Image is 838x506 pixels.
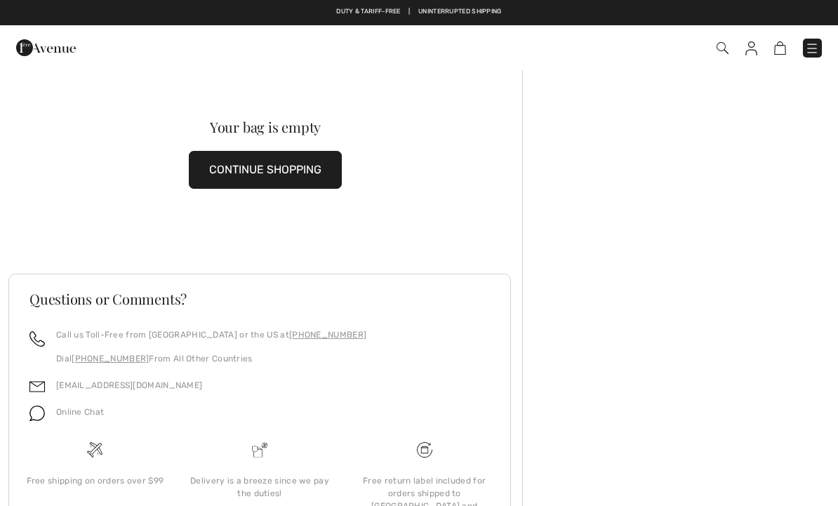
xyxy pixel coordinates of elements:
a: [PHONE_NUMBER] [72,354,149,364]
img: Free shipping on orders over $99 [417,442,432,458]
h3: Questions or Comments? [29,292,490,306]
a: 1ère Avenue [16,40,76,53]
p: Call us Toll-Free from [GEOGRAPHIC_DATA] or the US at [56,328,366,341]
img: My Info [745,41,757,55]
img: call [29,331,45,347]
div: Your bag is empty [34,120,497,134]
img: Search [717,42,729,54]
img: Delivery is a breeze since we pay the duties! [252,442,267,458]
img: Menu [805,41,819,55]
img: Shopping Bag [774,41,786,55]
p: Dial From All Other Countries [56,352,366,365]
button: CONTINUE SHOPPING [189,151,342,189]
a: [EMAIL_ADDRESS][DOMAIN_NAME] [56,380,202,390]
img: chat [29,406,45,421]
a: [PHONE_NUMBER] [289,330,366,340]
img: 1ère Avenue [16,34,76,62]
div: Delivery is a breeze since we pay the duties! [189,474,331,500]
div: Free shipping on orders over $99 [24,474,166,487]
span: Online Chat [56,407,104,417]
img: email [29,379,45,394]
img: Free shipping on orders over $99 [87,442,102,458]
